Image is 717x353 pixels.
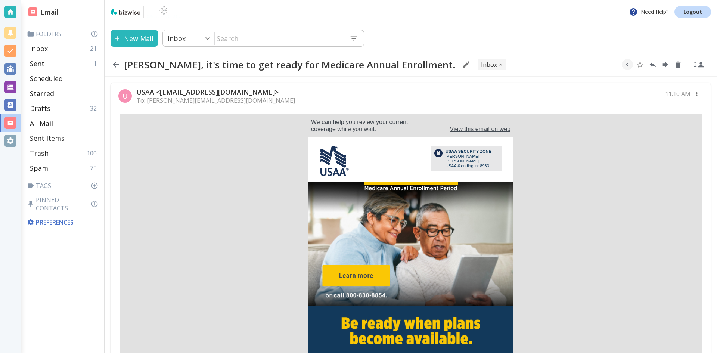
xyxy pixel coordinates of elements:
[690,56,708,74] button: See Participants
[30,89,54,98] p: Starred
[27,41,101,56] div: Inbox21
[693,61,697,69] p: 2
[93,59,100,68] p: 1
[215,31,344,46] input: Search
[30,149,49,158] p: Trash
[30,134,65,143] p: Sent Items
[27,71,101,86] div: Scheduled
[124,59,456,71] h2: [PERSON_NAME], it's time to get ready for Medicare Annual Enrollment.
[111,9,140,15] img: bizwise
[27,146,101,161] div: Trash100
[27,116,101,131] div: All Mail
[27,161,101,176] div: Spam75
[665,90,690,98] p: 11:10 AM
[27,131,101,146] div: Sent Items
[683,9,702,15] p: Logout
[122,92,128,100] p: U
[27,196,101,212] p: Pinned Contacts
[111,83,711,109] div: UUSAA <[EMAIL_ADDRESS][DOMAIN_NAME]>To: [PERSON_NAME][EMAIL_ADDRESS][DOMAIN_NAME]11:10 AM
[27,182,101,190] p: Tags
[481,61,497,69] p: INBOX
[30,74,63,83] p: Scheduled
[27,30,101,38] p: Folders
[30,104,50,113] p: Drafts
[30,119,53,128] p: All Mail
[27,101,101,116] div: Drafts32
[136,96,295,105] p: To: [PERSON_NAME][EMAIL_ADDRESS][DOMAIN_NAME]
[27,56,101,71] div: Sent1
[673,59,684,70] button: Delete
[28,7,59,17] h2: Email
[30,164,48,173] p: Spam
[647,59,658,70] button: Reply
[30,44,48,53] p: Inbox
[25,215,101,229] div: Preferences
[28,7,37,16] img: DashboardSidebarEmail.svg
[90,44,100,53] p: 21
[30,59,44,68] p: Sent
[136,87,295,96] p: USAA <[EMAIL_ADDRESS][DOMAIN_NAME]>
[168,34,186,43] p: Inbox
[660,59,671,70] button: Forward
[674,6,711,18] a: Logout
[111,30,158,47] button: New Mail
[90,164,100,172] p: 75
[27,218,100,226] p: Preferences
[87,149,100,157] p: 100
[27,86,101,101] div: Starred
[147,6,181,18] img: BioTech International
[90,104,100,112] p: 32
[629,7,668,16] p: Need Help?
